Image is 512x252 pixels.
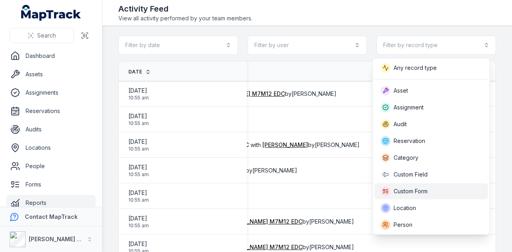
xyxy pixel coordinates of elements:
span: Custom Form [394,187,428,195]
span: Reservation [394,137,425,145]
button: Filter by record type [376,36,496,55]
span: Location [394,204,416,212]
span: Category [394,154,418,162]
span: Audit [394,120,407,128]
span: Custom Field [394,171,428,179]
span: Person [394,221,412,229]
div: Filter by record type [372,58,490,235]
span: Asset [394,87,408,95]
span: Any record type [394,64,437,72]
span: Assignment [394,103,424,111]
